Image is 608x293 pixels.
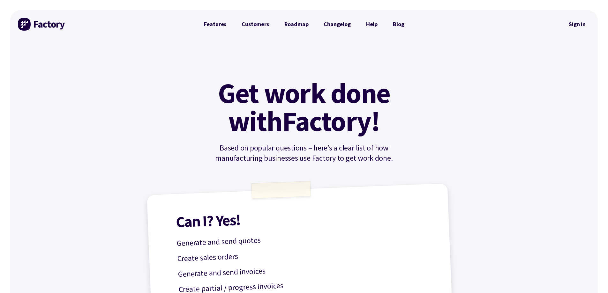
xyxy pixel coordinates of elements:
[208,79,400,135] h1: Get work done with
[18,18,66,31] img: Factory
[316,18,358,31] a: Changelog
[196,143,412,163] p: Based on popular questions – here’s a clear list of how manufacturing businesses use Factory to g...
[358,18,385,31] a: Help
[564,17,590,32] nav: Secondary Navigation
[234,18,276,31] a: Customers
[178,258,433,281] p: Generate and send invoices
[277,18,316,31] a: Roadmap
[564,17,590,32] a: Sign in
[196,18,234,31] a: Features
[196,18,412,31] nav: Primary Navigation
[176,204,431,230] h1: Can I? Yes!
[282,107,380,135] mark: Factory!
[385,18,412,31] a: Blog
[177,243,432,265] p: Create sales orders
[176,227,432,250] p: Generate and send quotes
